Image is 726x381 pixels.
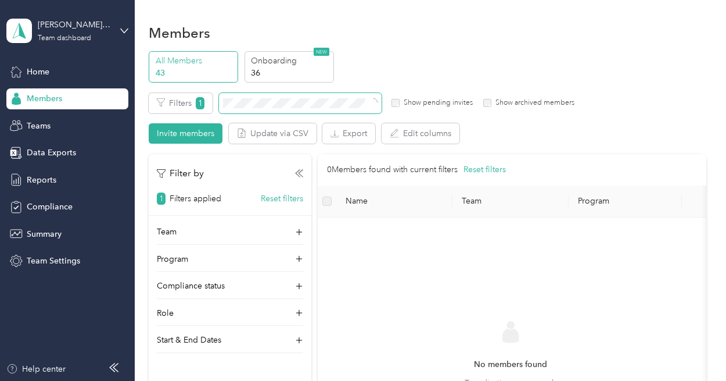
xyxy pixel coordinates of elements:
span: Compliance [27,201,73,213]
iframe: Everlance-gr Chat Button Frame [661,316,726,381]
button: Help center [6,363,66,375]
span: Name [346,196,443,206]
span: NEW [314,48,329,56]
p: Role [157,307,174,319]
button: Reset filters [463,163,506,176]
p: Program [157,253,188,265]
span: Data Exports [27,147,76,159]
button: Update via CSV [229,123,317,144]
button: Reset filters [261,193,303,205]
th: Name [336,186,452,218]
button: Invite members [149,123,222,144]
span: Summary [27,228,62,240]
div: [PERSON_NAME][EMAIL_ADDRESS][DOMAIN_NAME] [38,19,110,31]
span: Members [27,92,62,105]
div: Team dashboard [38,35,91,42]
th: Team [452,186,569,218]
p: Filters applied [170,193,221,205]
label: Show archived members [491,98,574,108]
p: 36 [251,67,330,79]
p: All Members [156,55,235,67]
p: 0 Members found with current filters [327,163,458,176]
span: Reports [27,174,56,186]
span: 1 [196,97,204,109]
p: 43 [156,67,235,79]
h1: Members [149,27,210,39]
p: Team [157,226,177,238]
span: No members found [474,358,547,371]
button: Edit columns [382,123,459,144]
span: Team Settings [27,255,80,267]
span: 1 [157,193,166,205]
p: Start & End Dates [157,334,221,346]
span: Teams [27,120,51,132]
button: Export [322,123,375,144]
button: Filters1 [149,93,213,113]
p: Onboarding [251,55,330,67]
label: Show pending invites [400,98,473,108]
span: Home [27,66,49,78]
p: Filter by [157,166,204,181]
th: Program [569,186,682,218]
p: Compliance status [157,280,225,292]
